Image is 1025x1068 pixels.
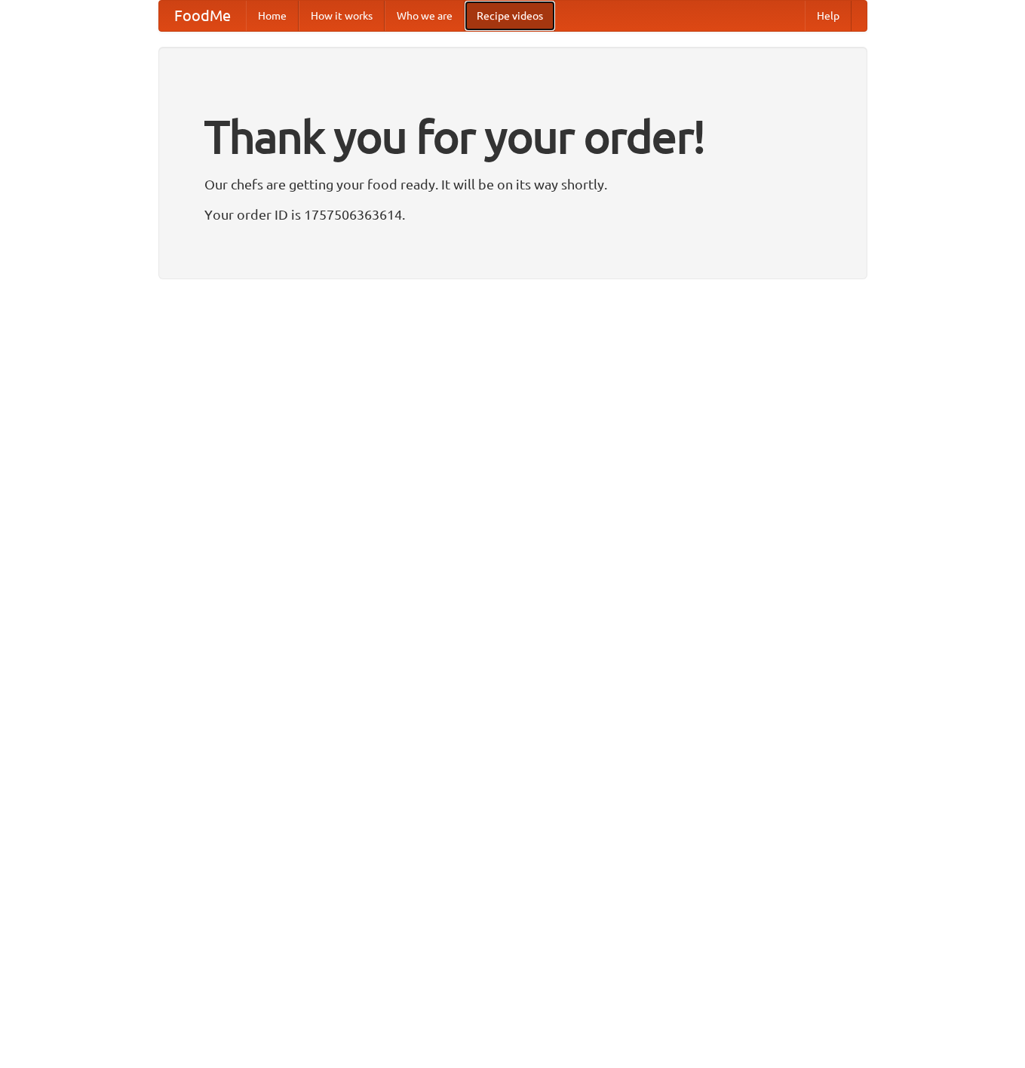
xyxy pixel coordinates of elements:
[204,100,821,173] h1: Thank you for your order!
[299,1,385,31] a: How it works
[246,1,299,31] a: Home
[805,1,852,31] a: Help
[465,1,555,31] a: Recipe videos
[159,1,246,31] a: FoodMe
[385,1,465,31] a: Who we are
[204,173,821,195] p: Our chefs are getting your food ready. It will be on its way shortly.
[204,203,821,226] p: Your order ID is 1757506363614.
